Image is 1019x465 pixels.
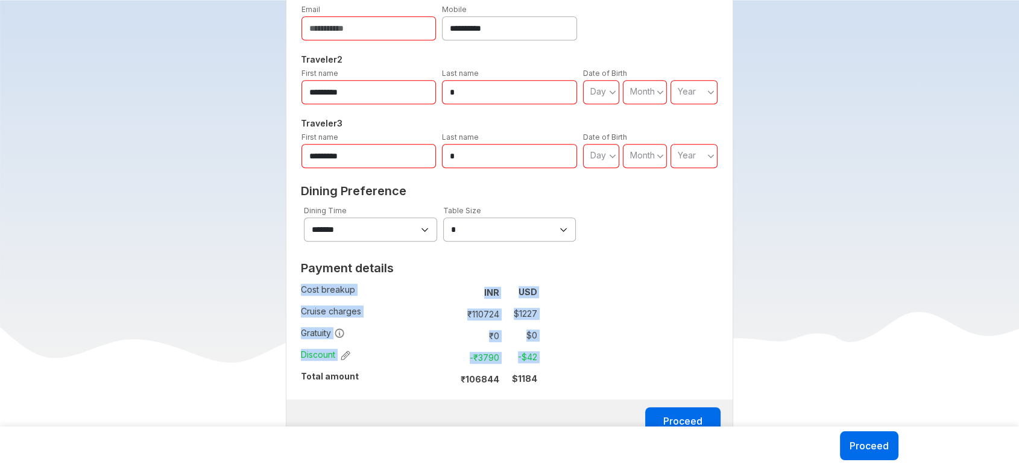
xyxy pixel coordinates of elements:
[448,325,453,346] td: :
[453,305,504,322] td: ₹ 110724
[840,431,898,460] button: Proceed
[519,287,537,297] strong: USD
[678,86,696,96] span: Year
[583,69,627,78] label: Date of Birth
[484,287,499,298] strong: INR
[301,327,345,339] span: Gratuity
[590,86,606,96] span: Day
[442,69,479,78] label: Last name
[298,52,721,67] h5: Traveler 2
[590,150,606,160] span: Day
[301,69,338,78] label: First name
[301,349,350,361] span: Discount
[442,133,479,142] label: Last name
[678,150,696,160] span: Year
[442,5,467,14] label: Mobile
[448,368,453,390] td: :
[512,373,537,384] strong: $ 1184
[707,150,715,162] svg: angle down
[645,407,721,436] button: Proceed
[657,86,664,98] svg: angle down
[707,86,715,98] svg: angle down
[298,116,721,131] h5: Traveler 3
[301,371,359,381] strong: Total amount
[609,150,616,162] svg: angle down
[630,86,655,96] span: Month
[301,184,719,198] h2: Dining Preference
[301,5,320,14] label: Email
[448,303,453,325] td: :
[453,327,504,344] td: ₹ 0
[443,206,481,215] label: Table Size
[448,346,453,368] td: :
[583,133,627,142] label: Date of Birth
[453,349,504,366] td: -₹ 3790
[630,150,655,160] span: Month
[301,133,338,142] label: First name
[301,303,448,325] td: Cruise charges
[504,349,537,366] td: -$ 42
[301,281,448,303] td: Cost breakup
[304,206,347,215] label: Dining Time
[609,86,616,98] svg: angle down
[448,281,453,303] td: :
[504,327,537,344] td: $ 0
[461,374,499,384] strong: ₹ 106844
[504,305,537,322] td: $ 1227
[301,261,537,275] h2: Payment details
[657,150,664,162] svg: angle down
